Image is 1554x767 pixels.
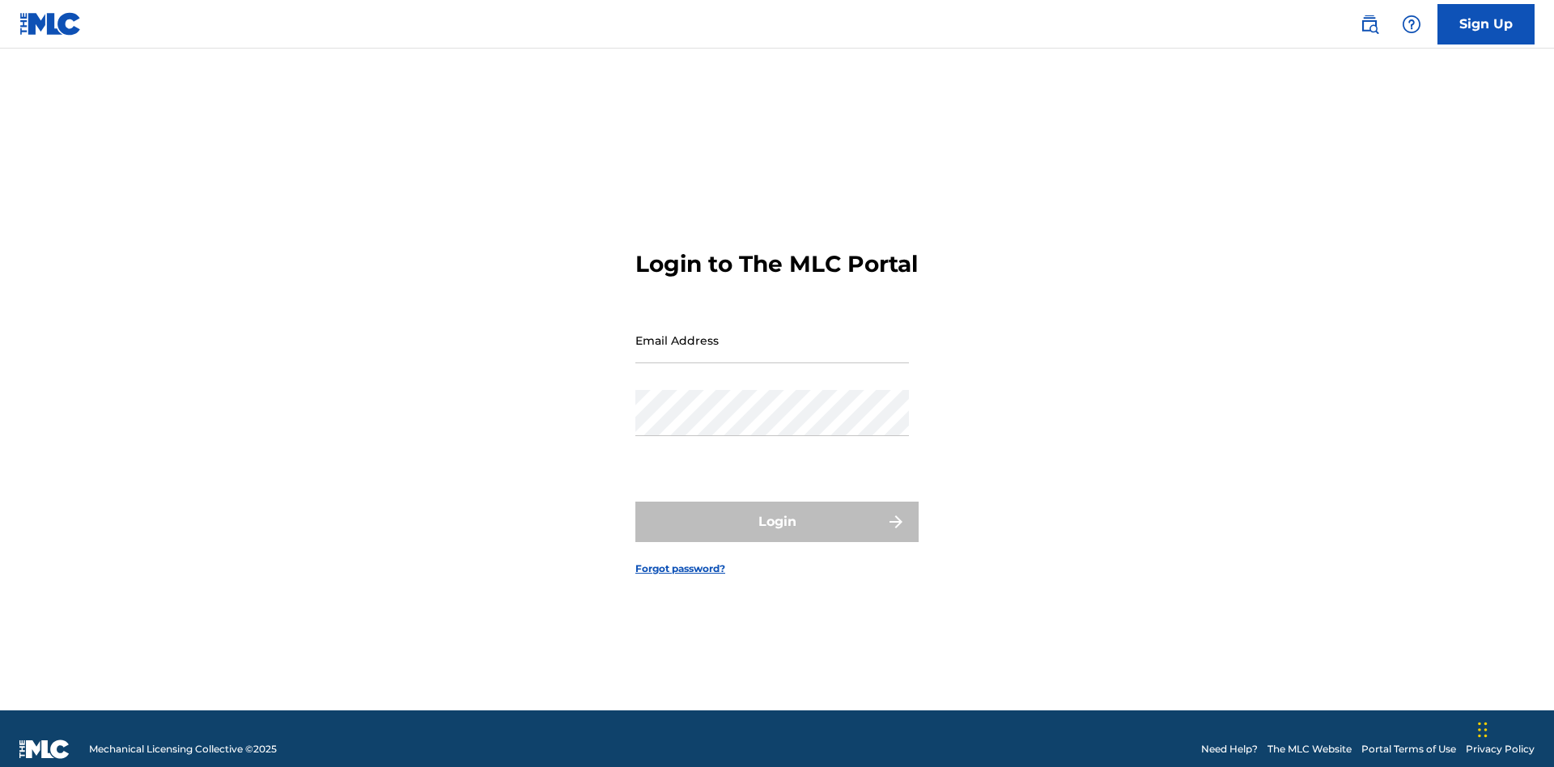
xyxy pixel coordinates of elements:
a: The MLC Website [1267,742,1352,756]
div: Help [1395,8,1428,40]
h3: Login to The MLC Portal [635,250,918,278]
img: logo [19,739,70,759]
a: Forgot password? [635,561,725,576]
span: Mechanical Licensing Collective © 2025 [89,742,277,756]
div: Drag [1478,706,1488,754]
img: search [1360,15,1379,34]
iframe: Chat Widget [1473,689,1554,767]
a: Sign Up [1437,4,1535,44]
a: Public Search [1353,8,1386,40]
a: Privacy Policy [1466,742,1535,756]
a: Need Help? [1201,742,1258,756]
a: Portal Terms of Use [1361,742,1456,756]
img: help [1402,15,1421,34]
img: MLC Logo [19,12,82,36]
